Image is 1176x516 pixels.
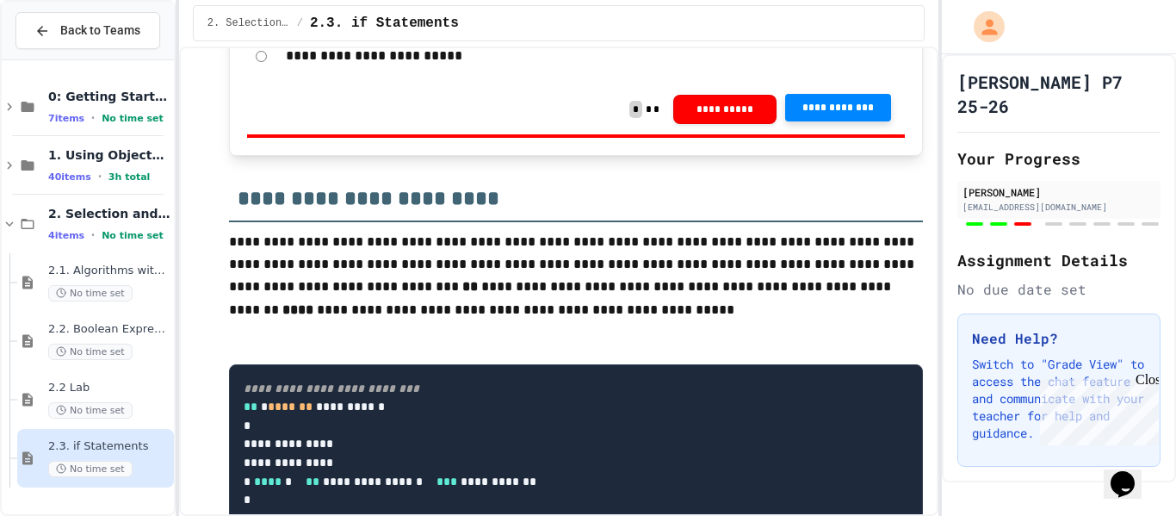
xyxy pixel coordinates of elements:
[972,356,1146,442] p: Switch to "Grade View" to access the chat feature and communicate with your teacher for help and ...
[310,13,459,34] span: 2.3. if Statements
[48,381,170,395] span: 2.2 Lab
[91,111,95,125] span: •
[957,146,1161,171] h2: Your Progress
[48,461,133,477] span: No time set
[48,322,170,337] span: 2.2. Boolean Expressions
[48,113,84,124] span: 7 items
[957,279,1161,300] div: No due date set
[60,22,140,40] span: Back to Teams
[48,171,91,183] span: 40 items
[297,16,303,30] span: /
[972,328,1146,349] h3: Need Help?
[962,184,1155,200] div: [PERSON_NAME]
[108,171,151,183] span: 3h total
[962,201,1155,214] div: [EMAIL_ADDRESS][DOMAIN_NAME]
[48,402,133,419] span: No time set
[48,264,170,278] span: 2.1. Algorithms with Selection and Repetition
[1033,372,1159,445] iframe: chat widget
[956,7,1009,47] div: My Account
[91,228,95,242] span: •
[48,285,133,302] span: No time set
[102,113,164,124] span: No time set
[48,147,170,163] span: 1. Using Objects and Methods
[207,16,290,30] span: 2. Selection and Iteration
[7,7,119,109] div: Chat with us now!Close
[48,439,170,454] span: 2.3. if Statements
[957,248,1161,272] h2: Assignment Details
[102,230,164,241] span: No time set
[48,206,170,221] span: 2. Selection and Iteration
[48,344,133,360] span: No time set
[48,89,170,104] span: 0: Getting Started
[98,170,102,183] span: •
[1104,447,1159,499] iframe: chat widget
[957,70,1161,118] h1: [PERSON_NAME] P7 25-26
[15,12,160,49] button: Back to Teams
[48,230,84,241] span: 4 items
